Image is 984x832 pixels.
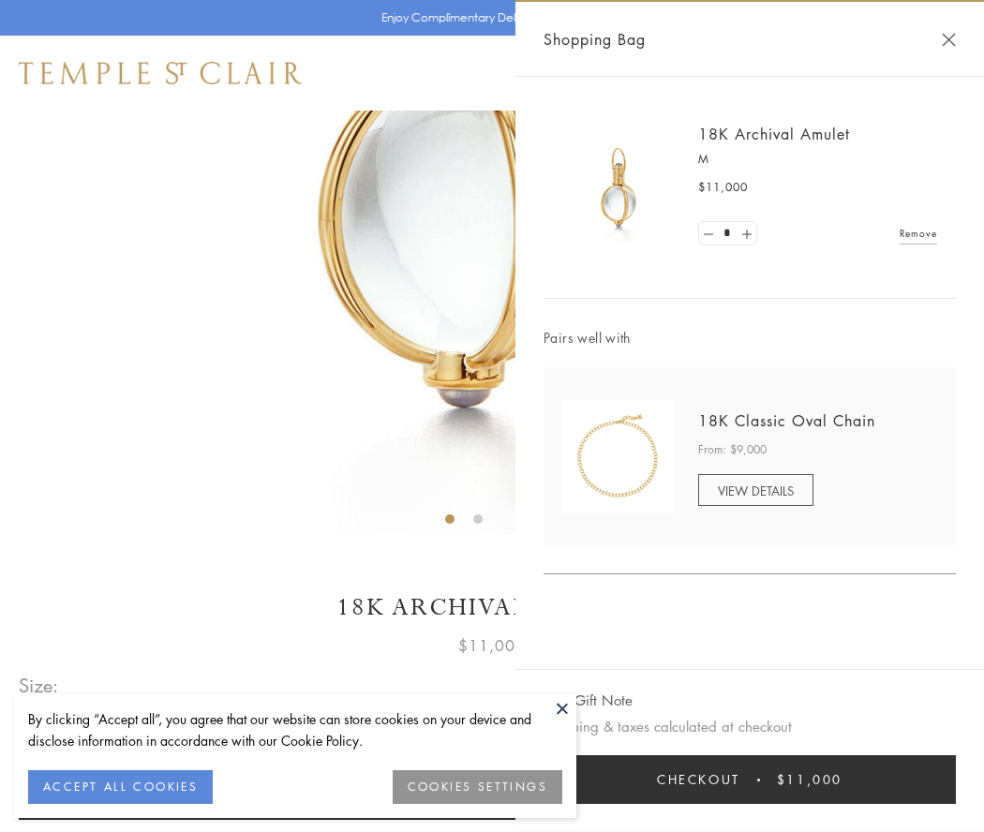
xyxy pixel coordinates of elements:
[458,633,526,658] span: $11,000
[698,474,813,506] a: VIEW DETAILS
[19,591,965,624] h1: 18K Archival Amulet
[657,769,740,790] span: Checkout
[900,223,937,244] a: Remove
[942,33,956,47] button: Close Shopping Bag
[544,27,646,52] span: Shopping Bag
[544,689,633,712] button: Add Gift Note
[28,708,562,751] div: By clicking “Accept all”, you agree that our website can store cookies on your device and disclos...
[737,222,755,245] a: Set quantity to 2
[698,440,767,459] span: From: $9,000
[718,482,794,499] span: VIEW DETAILS
[393,770,562,804] button: COOKIES SETTINGS
[777,769,842,790] span: $11,000
[562,131,675,244] img: 18K Archival Amulet
[28,770,213,804] button: ACCEPT ALL COOKIES
[698,124,850,144] a: 18K Archival Amulet
[562,400,675,513] img: N88865-OV18
[381,8,594,27] p: Enjoy Complimentary Delivery & Returns
[544,715,956,738] p: Shipping & taxes calculated at checkout
[544,327,956,349] span: Pairs well with
[19,670,60,701] span: Size:
[698,150,937,169] p: M
[698,410,875,431] a: 18K Classic Oval Chain
[699,222,718,245] a: Set quantity to 0
[544,755,956,804] button: Checkout $11,000
[698,178,748,197] span: $11,000
[19,62,302,84] img: Temple St. Clair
